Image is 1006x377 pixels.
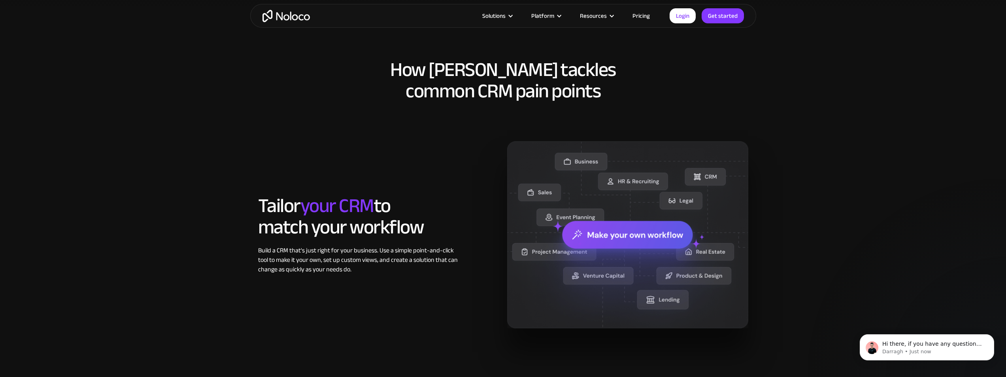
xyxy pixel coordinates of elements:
[262,10,310,22] a: home
[580,11,607,21] div: Resources
[702,8,744,23] a: Get started
[258,59,748,102] h2: How [PERSON_NAME] tackles common CRM pain points
[258,246,458,274] div: Build a CRM that's just right for your business. Use a simple point-and-click tool to make it you...
[482,11,506,21] div: Solutions
[300,187,374,224] span: your CRM
[623,11,660,21] a: Pricing
[848,318,1006,373] iframe: Intercom notifications message
[570,11,623,21] div: Resources
[521,11,570,21] div: Platform
[531,11,554,21] div: Platform
[472,11,521,21] div: Solutions
[670,8,696,23] a: Login
[258,195,458,238] h2: Tailor to match your workflow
